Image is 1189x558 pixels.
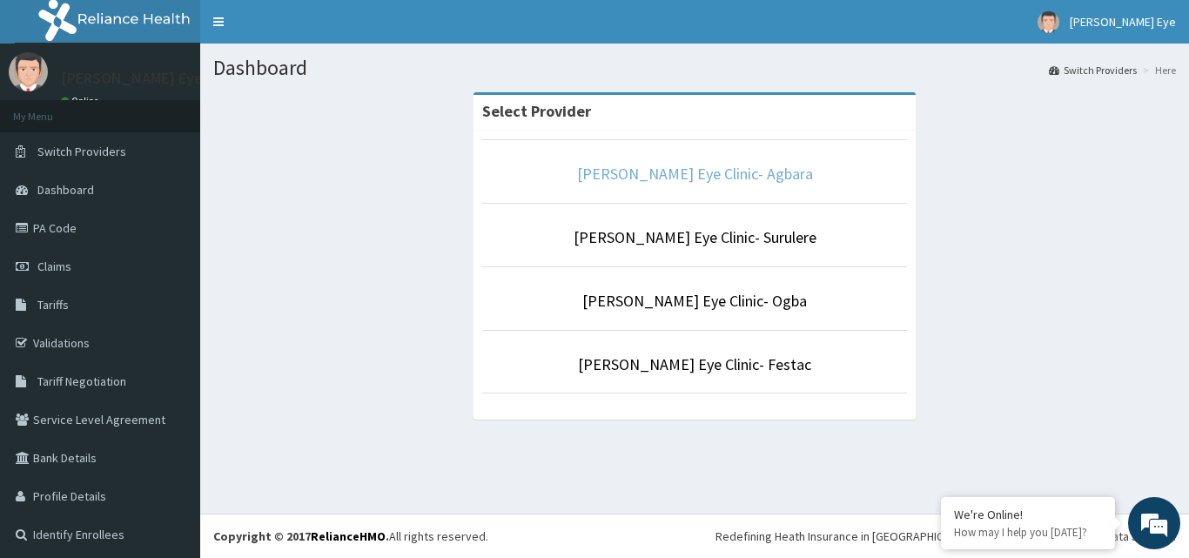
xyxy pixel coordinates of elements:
strong: Copyright © 2017 . [213,528,389,544]
li: Here [1139,63,1176,77]
a: [PERSON_NAME] Eye Clinic- Festac [578,354,811,374]
strong: Select Provider [482,101,591,121]
a: [PERSON_NAME] Eye Clinic- Agbara [577,164,813,184]
a: Online [61,95,103,107]
span: Dashboard [37,182,94,198]
p: [PERSON_NAME] Eye [61,71,203,86]
span: [PERSON_NAME] Eye [1070,14,1176,30]
footer: All rights reserved. [200,514,1189,558]
a: Switch Providers [1049,63,1137,77]
div: We're Online! [954,507,1102,522]
a: [PERSON_NAME] Eye Clinic- Surulere [574,227,816,247]
div: Redefining Heath Insurance in [GEOGRAPHIC_DATA] using Telemedicine and Data Science! [715,528,1176,545]
span: Tariffs [37,297,69,313]
span: Switch Providers [37,144,126,159]
a: [PERSON_NAME] Eye Clinic- Ogba [582,291,807,311]
a: RelianceHMO [311,528,386,544]
p: How may I help you today? [954,525,1102,540]
span: Claims [37,259,71,274]
img: User Image [1038,11,1059,33]
span: Tariff Negotiation [37,373,126,389]
h1: Dashboard [213,57,1176,79]
img: User Image [9,52,48,91]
